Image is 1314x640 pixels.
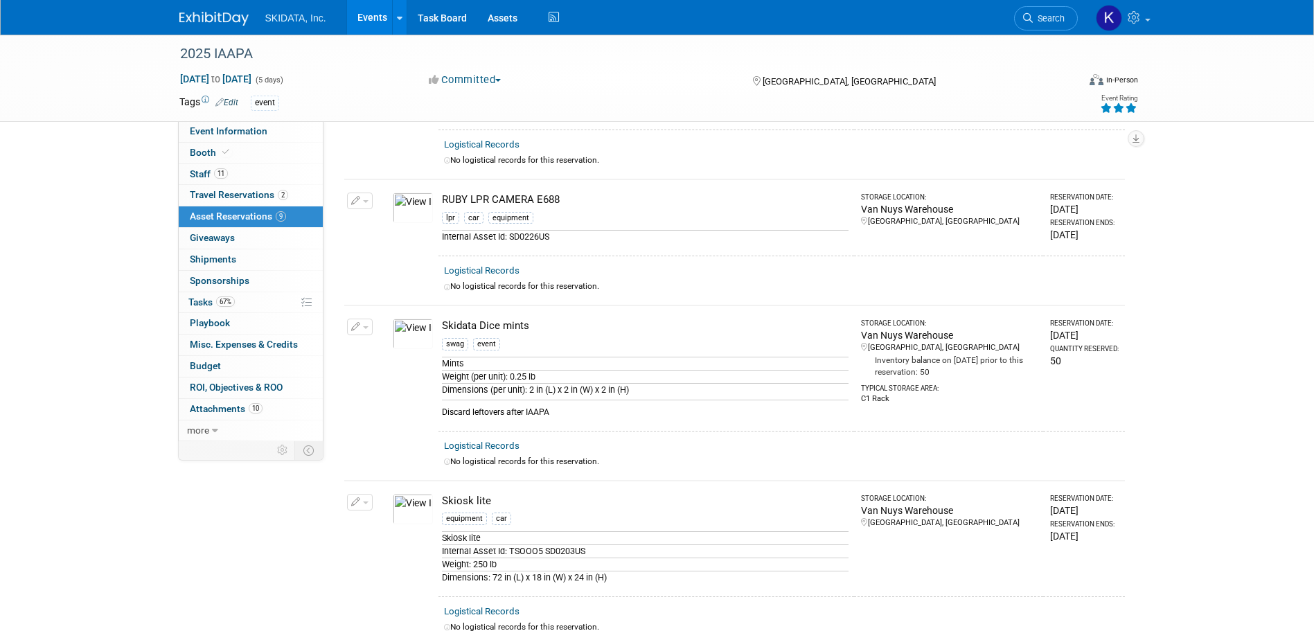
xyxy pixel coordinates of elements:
[861,393,1038,405] div: C1 Rack
[222,148,229,156] i: Booth reservation complete
[179,271,323,292] a: Sponsorships
[393,319,433,349] img: View Images
[190,339,298,350] span: Misc. Expenses & Credits
[442,230,849,243] div: Internal Asset Id: SD0226US
[179,206,323,227] a: Asset Reservations9
[442,400,849,418] div: Discard leftovers after IAAPA
[861,216,1038,227] div: [GEOGRAPHIC_DATA], [GEOGRAPHIC_DATA]
[190,254,236,265] span: Shipments
[424,73,506,87] button: Committed
[179,12,249,26] img: ExhibitDay
[473,338,500,350] div: event
[1050,529,1119,543] div: [DATE]
[393,193,433,223] img: View Images
[442,571,849,584] div: Dimensions: 72 in (L) x 18 in (W) x 24 in (H)
[190,168,228,179] span: Staff
[1090,74,1103,85] img: Format-Inperson.png
[271,441,295,459] td: Personalize Event Tab Strip
[179,185,323,206] a: Travel Reservations2
[179,228,323,249] a: Giveaways
[294,441,323,459] td: Toggle Event Tabs
[179,399,323,420] a: Attachments10
[442,370,849,383] div: Weight (per unit): 0.25 lb
[187,425,209,436] span: more
[1050,494,1119,504] div: Reservation Date:
[216,296,235,307] span: 67%
[861,193,1038,202] div: Storage Location:
[190,232,235,243] span: Giveaways
[442,193,849,207] div: RUBY LPR CAMERA E688
[444,139,520,150] a: Logistical Records
[179,95,238,111] td: Tags
[1050,202,1119,216] div: [DATE]
[1050,519,1119,529] div: Reservation Ends:
[444,456,1119,468] div: No logistical records for this reservation.
[442,494,849,508] div: Skiosk lite
[861,504,1038,517] div: Van Nuys Warehouse
[1106,75,1138,85] div: In-Person
[442,319,849,333] div: Skidata Dice mints
[861,378,1038,393] div: Typical Storage Area:
[179,377,323,398] a: ROI, Objectives & ROO
[190,189,288,200] span: Travel Reservations
[1050,193,1119,202] div: Reservation Date:
[249,403,263,414] span: 10
[1033,13,1065,24] span: Search
[444,154,1119,166] div: No logistical records for this reservation.
[393,494,433,524] img: View Images
[1050,344,1119,354] div: Quantity Reserved:
[1050,354,1119,368] div: 50
[763,76,936,87] span: [GEOGRAPHIC_DATA], [GEOGRAPHIC_DATA]
[175,42,1057,66] div: 2025 IAAPA
[861,494,1038,504] div: Storage Location:
[190,360,221,371] span: Budget
[179,249,323,270] a: Shipments
[188,296,235,308] span: Tasks
[190,317,230,328] span: Playbook
[861,202,1038,216] div: Van Nuys Warehouse
[444,265,520,276] a: Logistical Records
[179,420,323,441] a: more
[442,544,849,558] div: Internal Asset Id: TSOOO5 SD0203US
[996,72,1139,93] div: Event Format
[442,357,849,370] div: Mints
[444,281,1119,292] div: No logistical records for this reservation.
[190,403,263,414] span: Attachments
[442,338,468,350] div: swag
[444,441,520,451] a: Logistical Records
[179,121,323,142] a: Event Information
[442,558,849,571] div: Weight: 250 lb
[179,335,323,355] a: Misc. Expenses & Credits
[442,513,487,525] div: equipment
[190,275,249,286] span: Sponsorships
[251,96,279,110] div: event
[1014,6,1078,30] a: Search
[278,190,288,200] span: 2
[444,621,1119,633] div: No logistical records for this reservation.
[179,143,323,163] a: Booth
[179,73,252,85] span: [DATE] [DATE]
[492,513,511,525] div: car
[215,98,238,107] a: Edit
[179,164,323,185] a: Staff11
[1050,504,1119,517] div: [DATE]
[1096,5,1122,31] img: Kim Masoner
[179,356,323,377] a: Budget
[442,212,459,224] div: lpr
[861,353,1038,378] div: Inventory balance on [DATE] prior to this reservation: 50
[861,328,1038,342] div: Van Nuys Warehouse
[1050,228,1119,242] div: [DATE]
[214,168,228,179] span: 11
[254,75,283,85] span: (5 days)
[179,292,323,313] a: Tasks67%
[190,382,283,393] span: ROI, Objectives & ROO
[861,319,1038,328] div: Storage Location:
[1050,218,1119,228] div: Reservation Ends:
[190,211,286,222] span: Asset Reservations
[442,383,849,396] div: Dimensions (per unit): 2 in (L) x 2 in (W) x 2 in (H)
[179,313,323,334] a: Playbook
[1050,328,1119,342] div: [DATE]
[276,211,286,222] span: 9
[444,606,520,616] a: Logistical Records
[209,73,222,85] span: to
